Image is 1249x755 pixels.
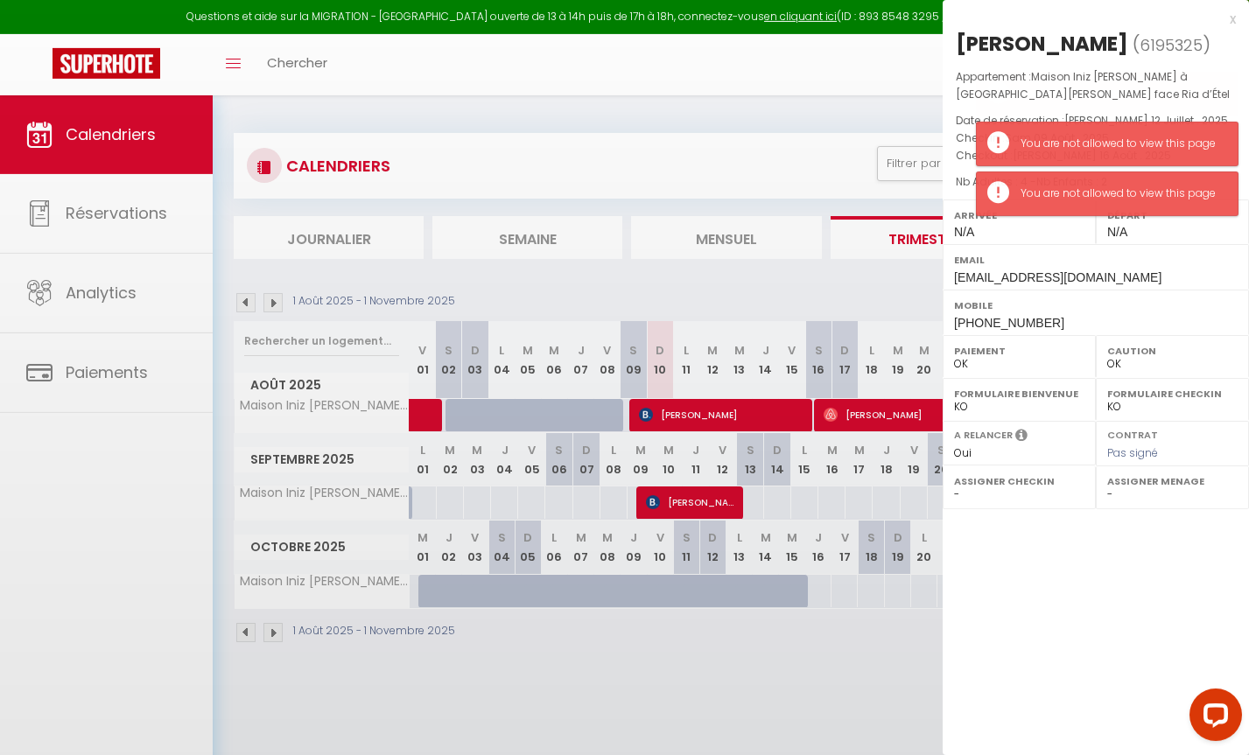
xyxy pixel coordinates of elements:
[1107,385,1238,402] label: Formulaire Checkin
[954,342,1084,360] label: Paiement
[956,147,1236,164] p: Checkout :
[1015,428,1028,447] i: Sélectionner OUI si vous souhaiter envoyer les séquences de messages post-checkout
[1107,445,1158,460] span: Pas signé
[954,385,1084,402] label: Formulaire Bienvenue
[956,129,1236,147] p: Checkin :
[943,9,1236,30] div: x
[1021,136,1220,152] div: You are not allowed to view this page
[1140,34,1203,56] span: 6195325
[954,251,1238,269] label: Email
[956,68,1236,103] p: Appartement :
[956,112,1236,129] p: Date de réservation :
[956,30,1128,58] div: [PERSON_NAME]
[954,297,1238,314] label: Mobile
[954,270,1161,284] span: [EMAIL_ADDRESS][DOMAIN_NAME]
[1107,472,1238,490] label: Assigner Menage
[954,316,1064,330] span: [PHONE_NUMBER]
[956,174,1107,189] span: Nb Adultes : 4 -
[1107,428,1158,439] label: Contrat
[954,428,1013,443] label: A relancer
[1107,342,1238,360] label: Caution
[954,472,1084,490] label: Assigner Checkin
[1064,113,1228,128] span: [PERSON_NAME] 12 Juillet . 2025
[1107,225,1127,239] span: N/A
[954,206,1084,224] label: Arrivée
[1175,682,1249,755] iframe: LiveChat chat widget
[954,225,974,239] span: N/A
[1021,185,1220,202] div: You are not allowed to view this page
[1133,32,1210,57] span: ( )
[1021,86,1220,102] div: You are not allowed to view this page
[956,69,1230,101] span: Maison Iniz [PERSON_NAME] à [GEOGRAPHIC_DATA][PERSON_NAME] face Ria d’Étel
